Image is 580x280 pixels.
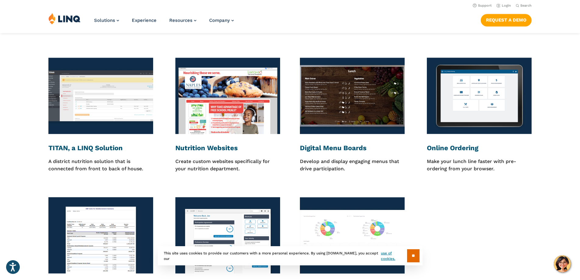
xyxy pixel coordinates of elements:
[94,18,115,23] span: Solutions
[481,13,532,26] nav: Button Navigation
[175,197,280,274] img: LINQ Food Distribution Program Thumbnail
[94,18,119,23] a: Solutions
[481,14,532,26] a: Request a Demo
[497,4,511,8] a: Login
[94,13,234,33] nav: Primary Navigation
[175,144,280,152] h3: Nutrition Websites
[427,158,532,173] p: Make your lunch line faster with pre-ordering from your browser.
[300,144,405,152] h3: Digital Menu Boards
[175,158,280,173] p: Create custom websites specifically for your nutrition department.
[427,144,532,152] h3: Online Ordering
[175,58,280,134] img: Nutrition Websites Thumbnail
[158,246,423,265] div: This site uses cookies to provide our customers with a more personal experience. By using [DOMAIN...
[300,58,405,134] img: Digital Menu Boards Thumbnail
[48,13,81,24] img: LINQ | K‑12 Software
[169,18,192,23] span: Resources
[473,4,492,8] a: Support
[132,18,156,23] a: Experience
[48,158,153,173] p: A district nutrition solution that is connected from front to back of house.
[300,158,405,173] p: Develop and display engaging menus that drive participation.
[520,4,532,8] span: Search
[48,58,153,134] img: TITAN, a LINQ Solution Thumbnail
[554,255,571,272] button: Hello, have a question? Let’s chat.
[381,250,407,261] a: use of cookies.
[209,18,230,23] span: Company
[48,144,153,152] h3: TITAN, a LINQ Solution
[209,18,234,23] a: Company
[516,3,532,8] button: Open Search Bar
[300,197,405,274] img: LINQ Data Analytics Thumbnail
[169,18,196,23] a: Resources
[427,58,532,134] img: Online Ordering Thumbnail
[48,197,153,274] img: State Nutrition Thumbnail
